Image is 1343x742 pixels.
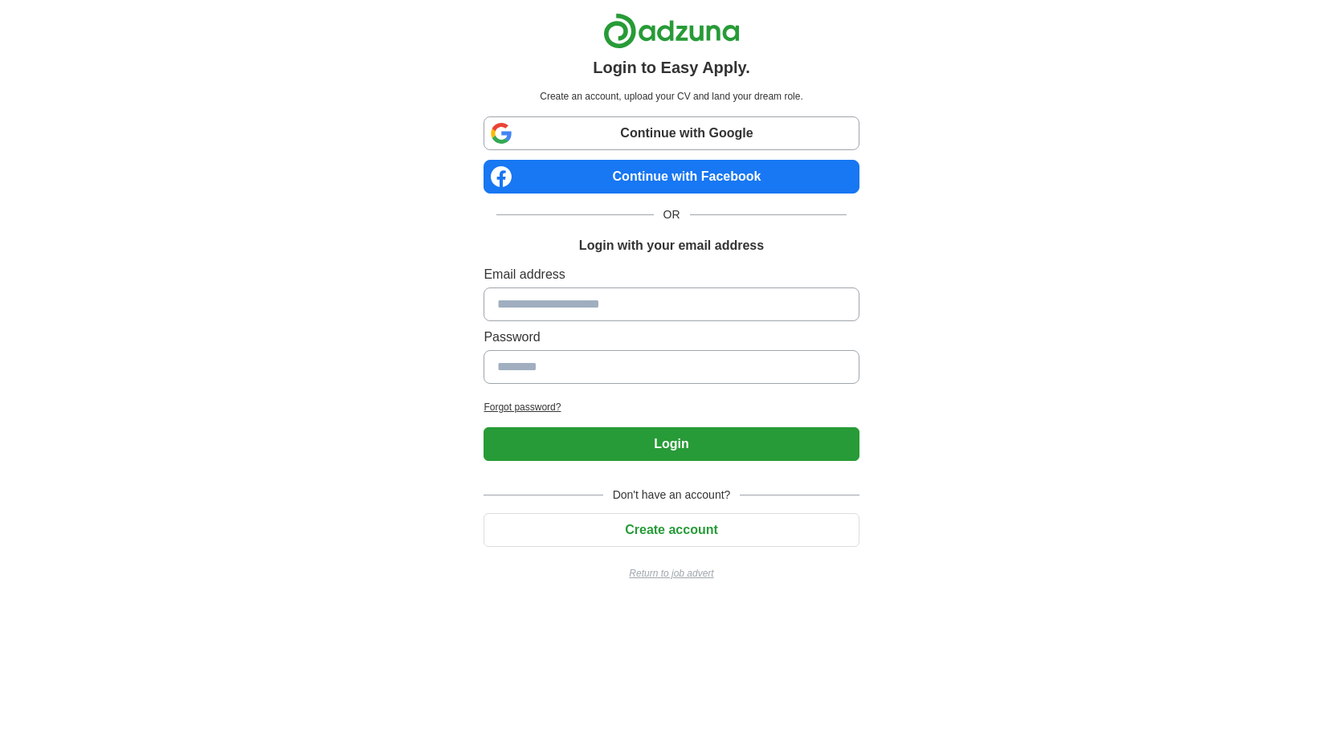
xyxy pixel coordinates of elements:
img: Adzuna logo [603,13,740,49]
h1: Login to Easy Apply. [593,55,750,79]
a: Continue with Facebook [484,160,859,194]
span: Don't have an account? [603,487,741,503]
a: Forgot password? [484,400,859,414]
h1: Login with your email address [579,236,764,255]
span: OR [654,206,690,223]
button: Login [484,427,859,461]
p: Create an account, upload your CV and land your dream role. [487,89,855,104]
label: Password [484,328,859,347]
a: Return to job advert [484,566,859,581]
a: Create account [484,523,859,536]
button: Create account [484,513,859,547]
label: Email address [484,265,859,284]
a: Continue with Google [484,116,859,150]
